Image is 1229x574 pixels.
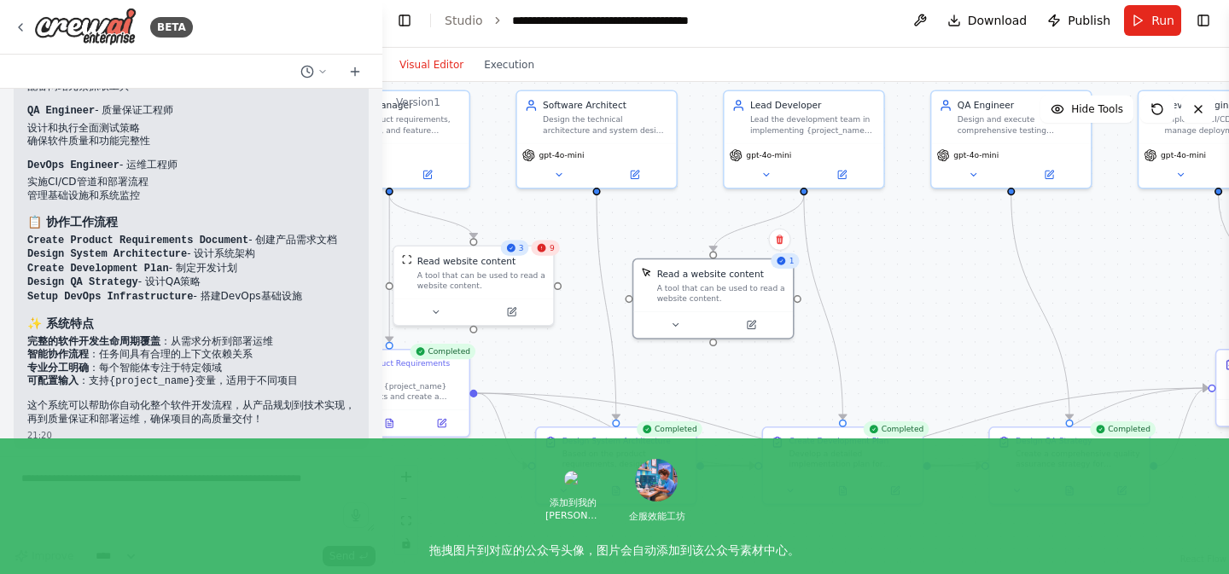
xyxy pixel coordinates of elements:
[657,283,785,304] div: A tool that can be used to read a website content.
[335,114,461,135] div: Define product requirements, user stories, and feature specifications for {project_name}. Collabo...
[714,317,788,333] button: Open in side panel
[477,386,527,472] g: Edge from 29eb892f-8853-4f1b-a470-d74d6972ea8e to b09e18b8-34da-4a50-95c0-bbcc0734cf94
[632,258,795,339] div: 1ScrapeElementFromWebsiteToolRead a website contentA tool that can be used to read a website cont...
[27,374,355,389] li: ：支持 变量，适用于不同项目
[27,104,355,119] p: - 质量保证工程师
[335,99,461,112] div: Product Manager
[27,335,160,347] strong: 完整的软件开发生命周期覆盖
[445,12,704,29] nav: breadcrumb
[27,276,138,288] code: Design QA Strategy
[419,415,463,431] button: Open in side panel
[1151,12,1174,29] span: Run
[1012,167,1086,183] button: Open in side panel
[27,159,355,173] p: - 运维工程师
[641,267,651,277] img: ScrapeElementFromWebsiteTool
[1191,9,1215,32] button: Show right sidebar
[393,9,416,32] button: Hide left sidebar
[657,267,764,280] div: Read a website content
[396,96,440,109] div: Version 1
[27,135,355,148] li: 确保软件质量和功能完整性
[1016,436,1092,446] div: Design QA Strategy
[1068,12,1110,29] span: Publish
[27,234,355,248] li: - 创建产品需求文档
[1005,195,1075,420] g: Edge from a396f3fa-a4b4-411c-8255-be89798ac83a to 69f2808c-e943-48bc-aafe-650fbfec8420
[704,381,1208,472] g: Edge from b09e18b8-34da-4a50-95c0-bbcc0734cf94 to 4ceec6f0-02d3-4851-9b8c-447e9e4d6bcd
[417,270,545,290] div: A tool that can be used to read a website content.
[383,195,396,342] g: Edge from 88626396-4346-4418-8774-18274b355d88 to 29eb892f-8853-4f1b-a470-d74d6972ea8e
[535,426,697,505] div: CompletedDesign System ArchitectureBased on the product requirements, design the technical archit...
[968,12,1028,29] span: Download
[953,150,999,160] span: gpt-4o-mini
[27,122,355,136] li: 设计和执行全面测试策略
[863,421,929,437] div: Completed
[515,90,678,188] div: Software ArchitectDesign the technical architecture and system design for {project_name}. Create ...
[34,8,137,46] img: Logo
[590,195,622,420] g: Edge from 90e6ea64-af15-4940-b787-e3175ec1b743 to b09e18b8-34da-4a50-95c0-bbcc0734cf94
[27,159,119,171] code: DevOps Engineer
[723,90,885,188] div: Lead DeveloperLead the development team in implementing {project_name} according to technical spe...
[750,114,876,135] div: Lead the development team in implementing {project_name} according to technical specifications. E...
[27,429,355,442] div: 21:20
[27,275,355,290] li: - 设计QA策略
[308,90,470,188] div: Product ManagerDefine product requirements, user stories, and feature specifications for {project...
[1157,381,1208,472] g: Edge from 69f2808c-e943-48bc-aafe-650fbfec8420 to 4ceec6f0-02d3-4851-9b8c-447e9e4d6bcd
[474,55,545,75] button: Execution
[410,344,475,359] div: Completed
[941,5,1034,36] button: Download
[958,99,1083,112] div: QA Engineer
[519,243,524,253] span: 3
[27,105,95,117] code: QA Engineer
[475,304,548,320] button: Open in side panel
[389,55,474,75] button: Visual Editor
[27,248,187,260] code: Design System Architecture
[27,176,355,189] li: 实施CI/CD管道和部署流程
[335,358,461,379] div: Create Product Requirements Document
[27,399,355,426] p: 这个系统可以帮助你自动化整个软件开发流程，从产品规划到技术实现，再到质量保证和部署运维，确保项目的高质量交付！
[341,61,369,82] button: Start a new chat
[805,167,878,183] button: Open in side panel
[393,246,555,327] div: 39ScrapeWebsiteToolRead website contentA tool that can be used to read a website content.
[1040,96,1133,123] button: Hide Tools
[27,348,355,362] li: ：任务间具有合理的上下文依赖关系
[27,189,355,203] li: 管理基础设施和系统监控
[27,247,355,262] li: - 设计系统架构
[988,426,1150,505] div: CompletedDesign QA StrategyCreate a comprehensive quality assurance strategy for {project_name}. ...
[27,262,355,276] li: - 制定开发计划
[27,263,169,275] code: Create Development Plan
[762,426,924,505] div: CompletedCreate Development PlanDevelop a detailed implementation plan for {project_name} based o...
[150,17,193,38] div: BETA
[417,254,515,267] div: Read website content
[1071,102,1123,116] span: Hide Tools
[789,256,795,266] span: 1
[746,150,791,160] span: gpt-4o-mini
[308,349,470,438] div: CompletedCreate Product Requirements DocumentAnalyze the {project_name} requirements and create a...
[543,114,668,135] div: Design the technical architecture and system design for {project_name}. Create detailed technical...
[930,90,1092,188] div: QA EngineerDesign and execute comprehensive testing strategies for {project_name}. Create test pl...
[1161,150,1206,160] span: gpt-4o-mini
[539,150,585,160] span: gpt-4o-mini
[362,415,416,431] button: View output
[445,14,483,27] a: Studio
[109,375,195,387] code: {project_name}
[543,99,668,112] div: Software Architect
[27,235,248,246] code: Create Product Requirements Document
[294,61,335,82] button: Switch to previous chat
[391,167,464,183] button: Open in side panel
[598,167,672,183] button: Open in side panel
[1040,5,1117,36] button: Publish
[27,291,193,303] code: Setup DevOps Infrastructure
[27,362,355,375] li: ：每个智能体专注于特定领域
[707,195,810,251] g: Edge from f2e27175-ac44-44e0-95a5-24aad9b22bc9 to edb6c334-c735-4d0e-acb0-a27bc5d69921
[27,335,355,349] li: ：从需求分析到部署运维
[797,195,849,420] g: Edge from f2e27175-ac44-44e0-95a5-24aad9b22bc9 to 992a386c-3db7-447c-8d5b-f68ba8aca790
[27,315,355,332] h3: ✨ 系统特点
[27,348,89,360] strong: 智能协作流程
[477,386,981,472] g: Edge from 29eb892f-8853-4f1b-a470-d74d6972ea8e to 69f2808c-e943-48bc-aafe-650fbfec8420
[769,229,791,251] button: Delete node
[1124,5,1181,36] button: Run
[402,254,412,264] img: ScrapeWebsiteTool
[335,381,461,402] div: Analyze the {project_name} requirements and create a comprehensive Product Requirements Document ...
[27,374,79,386] strong: 可配置输入
[637,421,702,437] div: Completed
[550,243,555,253] span: 9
